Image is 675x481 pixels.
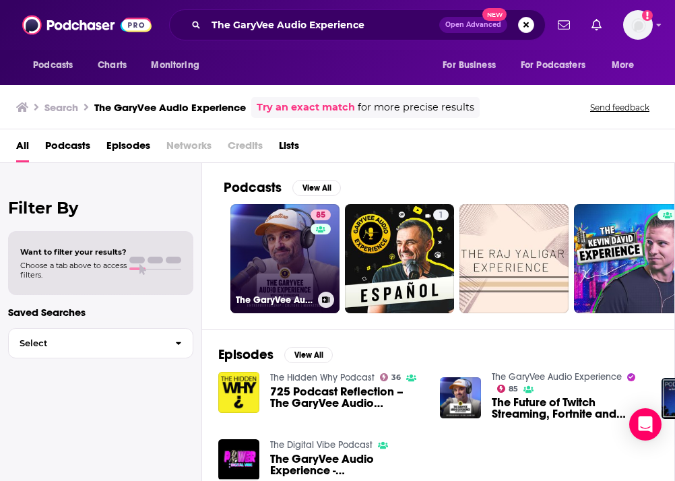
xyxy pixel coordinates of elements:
[509,386,518,392] span: 85
[433,210,449,220] a: 1
[433,53,513,78] button: open menu
[218,372,259,413] img: 725 Podcast Reflection – The GaryVee Audio Experience
[497,385,519,393] a: 85
[24,53,90,78] button: open menu
[22,12,152,38] img: Podchaser - Follow, Share and Rate Podcasts
[316,209,325,222] span: 85
[270,453,424,476] a: The GaryVee Audio Experience - Gary Vaynerchuk, #askgaryvee
[94,101,246,114] h3: The GaryVee Audio Experience
[279,135,299,162] a: Lists
[44,101,78,114] h3: Search
[492,397,645,420] a: The Future of Twitch Streaming, Fortnite and Entertainment w/ Clix | The GaryVee Audio Experience
[20,247,127,257] span: Want to filter your results?
[151,56,199,75] span: Monitoring
[521,56,585,75] span: For Podcasters
[228,135,263,162] span: Credits
[623,10,653,40] span: Logged in as collectedstrategies
[440,377,481,418] img: The Future of Twitch Streaming, Fortnite and Entertainment w/ Clix | The GaryVee Audio Experience
[311,210,331,220] a: 85
[492,371,622,383] a: The GaryVee Audio Experience
[612,56,635,75] span: More
[8,198,193,218] h2: Filter By
[9,339,164,348] span: Select
[206,14,439,36] input: Search podcasts, credits, & more...
[482,8,507,21] span: New
[218,346,274,363] h2: Episodes
[218,346,333,363] a: EpisodesView All
[445,22,501,28] span: Open Advanced
[586,13,607,36] a: Show notifications dropdown
[33,56,73,75] span: Podcasts
[230,204,340,313] a: 85The GaryVee Audio Experience
[270,453,424,476] span: The GaryVee Audio Experience - [PERSON_NAME], #askgaryvee
[270,372,375,383] a: The Hidden Why Podcast
[642,10,653,21] svg: Add a profile image
[16,135,29,162] a: All
[236,294,313,306] h3: The GaryVee Audio Experience
[629,408,662,441] div: Open Intercom Messenger
[284,347,333,363] button: View All
[8,306,193,319] p: Saved Searches
[623,10,653,40] img: User Profile
[270,386,424,409] a: 725 Podcast Reflection – The GaryVee Audio Experience
[224,179,341,196] a: PodcastsView All
[602,53,651,78] button: open menu
[89,53,135,78] a: Charts
[623,10,653,40] button: Show profile menu
[98,56,127,75] span: Charts
[166,135,212,162] span: Networks
[106,135,150,162] a: Episodes
[512,53,605,78] button: open menu
[586,102,653,113] button: Send feedback
[292,180,341,196] button: View All
[345,204,454,313] a: 1
[391,375,401,381] span: 36
[8,328,193,358] button: Select
[439,17,507,33] button: Open AdvancedNew
[439,209,443,222] span: 1
[224,179,282,196] h2: Podcasts
[169,9,546,40] div: Search podcasts, credits, & more...
[20,261,127,280] span: Choose a tab above to access filters.
[257,100,355,115] a: Try an exact match
[380,373,401,381] a: 36
[45,135,90,162] a: Podcasts
[443,56,496,75] span: For Business
[270,439,373,451] a: The Digital Vibe Podcast
[218,439,259,480] img: The GaryVee Audio Experience - Gary Vaynerchuk, #askgaryvee
[552,13,575,36] a: Show notifications dropdown
[358,100,474,115] span: for more precise results
[141,53,216,78] button: open menu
